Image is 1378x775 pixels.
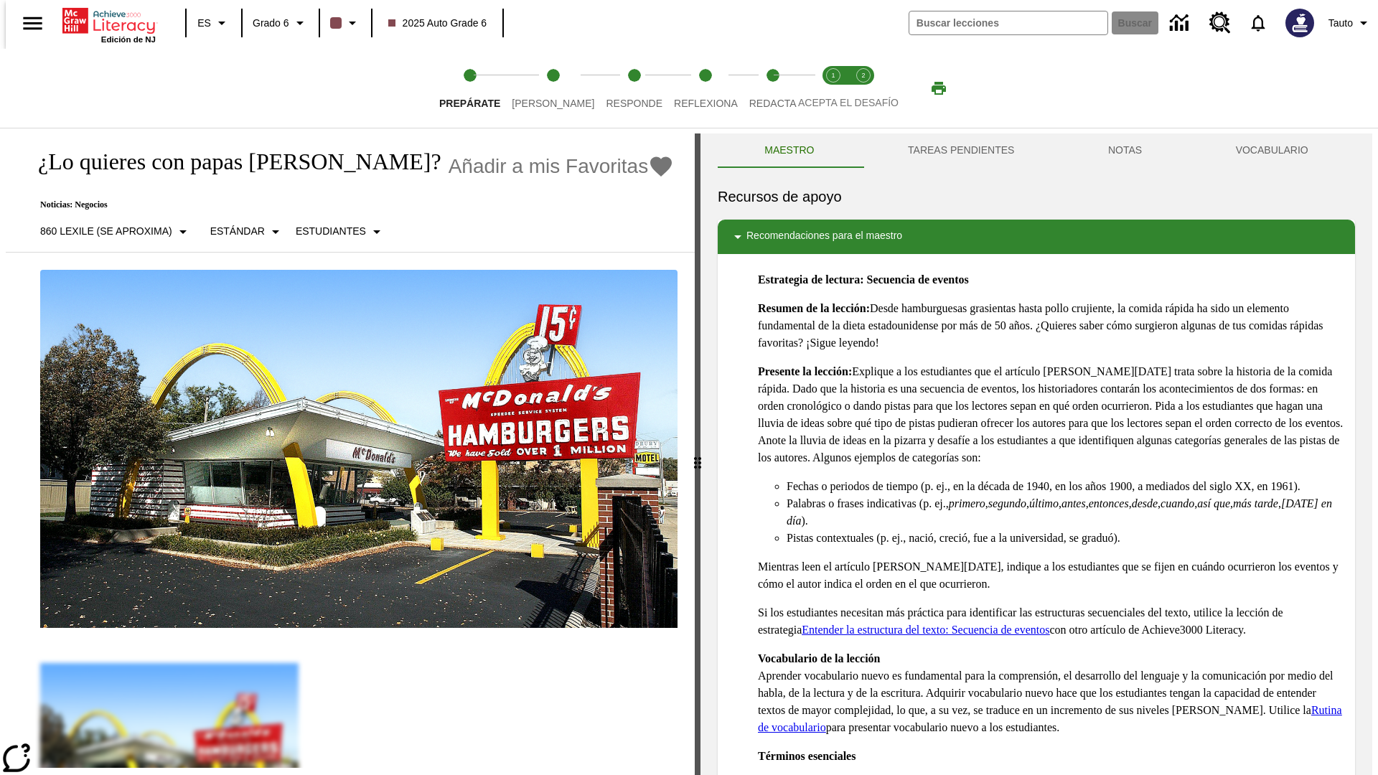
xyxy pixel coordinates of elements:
button: Seleccione Lexile, 860 Lexile (Se aproxima) [34,219,197,245]
div: Recomendaciones para el maestro [718,220,1355,254]
li: Fechas o periodos de tiempo (p. ej., en la década de 1940, en los años 1900, a mediados del siglo... [787,478,1344,495]
p: Explique a los estudiantes que el artículo [PERSON_NAME][DATE] trata sobre la historia de la comi... [758,363,1344,466]
span: Reflexiona [674,98,738,109]
button: Reflexiona step 4 of 5 [662,49,749,128]
span: 2025 Auto Grade 6 [388,16,487,31]
span: Tauto [1328,16,1353,31]
text: 1 [831,72,835,79]
button: Añadir a mis Favoritas - ¿Lo quieres con papas fritas? [449,154,675,179]
div: Portada [62,5,156,44]
button: Imprimir [916,75,962,101]
h6: Recursos de apoyo [718,185,1355,208]
a: Centro de información [1161,4,1201,43]
button: Acepta el desafío contesta step 2 of 2 [843,49,884,128]
button: Prepárate step 1 of 5 [428,49,512,128]
button: Lenguaje: ES, Selecciona un idioma [191,10,237,36]
p: Noticias: Negocios [23,199,674,210]
button: Responde step 3 of 5 [594,49,674,128]
a: Notificaciones [1239,4,1277,42]
span: [PERSON_NAME] [512,98,594,109]
li: Palabras o frases indicativas (p. ej., , , , , , , , , , ). [787,495,1344,530]
span: Añadir a mis Favoritas [449,155,649,178]
p: Recomendaciones para el maestro [746,228,902,245]
button: Abrir el menú lateral [11,2,54,44]
em: desde [1132,497,1158,509]
button: Grado: Grado 6, Elige un grado [247,10,314,36]
em: antes [1061,497,1086,509]
a: Centro de recursos, Se abrirá en una pestaña nueva. [1201,4,1239,42]
p: Desde hamburguesas grasientas hasta pollo crujiente, la comida rápida ha sido un elemento fundame... [758,300,1344,352]
a: Entender la estructura del texto: Secuencia de eventos [802,624,1049,636]
li: Pistas contextuales (p. ej., nació, creció, fue a la universidad, se graduó). [787,530,1344,547]
em: más tarde [1233,497,1278,509]
strong: Estrategia de lectura: Secuencia de eventos [758,273,969,286]
p: Estándar [210,224,265,239]
div: activity [700,133,1372,775]
button: TAREAS PENDIENTES [861,133,1061,168]
span: ES [197,16,211,31]
text: 2 [861,72,865,79]
em: cuando [1161,497,1194,509]
img: Uno de los primeros locales de McDonald's, con el icónico letrero rojo y los arcos amarillos. [40,270,678,629]
p: Aprender vocabulario nuevo es fundamental para la comprensión, el desarrollo del lenguaje y la co... [758,650,1344,736]
button: El color de la clase es café oscuro. Cambiar el color de la clase. [324,10,367,36]
button: VOCABULARIO [1189,133,1355,168]
img: Avatar [1285,9,1314,37]
em: segundo [988,497,1026,509]
strong: Vocabulario de la lección [758,652,881,664]
button: Escoja un nuevo avatar [1277,4,1323,42]
div: Instructional Panel Tabs [718,133,1355,168]
span: Grado 6 [253,16,289,31]
p: Si los estudiantes necesitan más práctica para identificar las estructuras secuenciales del texto... [758,604,1344,639]
span: Responde [606,98,662,109]
button: NOTAS [1061,133,1189,168]
em: entonces [1089,497,1129,509]
button: Perfil/Configuración [1323,10,1378,36]
p: Mientras leen el artículo [PERSON_NAME][DATE], indique a los estudiantes que se fijen en cuándo o... [758,558,1344,593]
p: Estudiantes [296,224,366,239]
strong: Presente la lección: [758,365,852,377]
input: Buscar campo [909,11,1107,34]
em: último [1029,497,1059,509]
strong: Términos esenciales [758,750,856,762]
strong: Resumen de la lección: [758,302,870,314]
div: reading [6,133,695,768]
button: Seleccionar estudiante [290,219,391,245]
button: Redacta step 5 of 5 [738,49,808,128]
span: Edición de NJ [101,35,156,44]
button: Acepta el desafío lee step 1 of 2 [812,49,854,128]
div: Pulsa la tecla de intro o la barra espaciadora y luego presiona las flechas de derecha e izquierd... [695,133,700,775]
em: así que [1197,497,1230,509]
em: primero [949,497,985,509]
button: Maestro [718,133,861,168]
span: ACEPTA EL DESAFÍO [798,97,899,108]
h1: ¿Lo quieres con papas [PERSON_NAME]? [23,149,441,175]
span: Redacta [749,98,797,109]
p: 860 Lexile (Se aproxima) [40,224,172,239]
button: Lee step 2 of 5 [500,49,606,128]
button: Tipo de apoyo, Estándar [205,219,290,245]
span: Prepárate [439,98,500,109]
